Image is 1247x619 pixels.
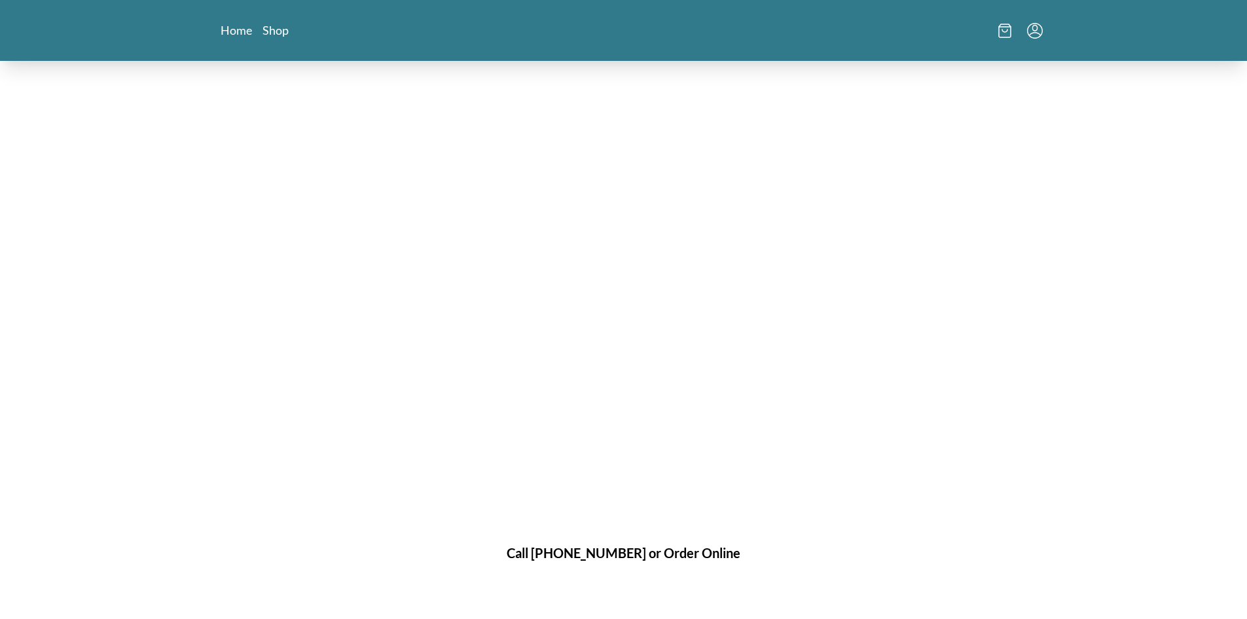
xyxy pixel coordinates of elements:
a: Home [221,22,252,38]
a: Logo [585,10,663,50]
img: logo [585,10,663,47]
a: Shop [262,22,289,38]
button: Menu [1027,23,1043,39]
h1: Call [PHONE_NUMBER] or Order Online [236,543,1011,563]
